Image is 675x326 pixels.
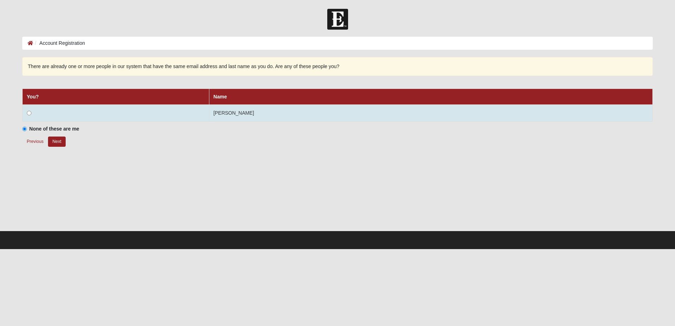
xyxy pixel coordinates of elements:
th: Name [209,89,653,105]
button: Previous [22,136,48,147]
td: [PERSON_NAME] [209,105,653,122]
input: None of these are me [22,127,27,131]
li: Account Registration [33,40,85,47]
th: You? [22,89,209,105]
button: Next [48,137,65,147]
strong: None of these are me [29,126,79,132]
img: Church of Eleven22 Logo [327,9,348,30]
div: There are already one or more people in our system that have the same email address and last name... [22,57,653,76]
